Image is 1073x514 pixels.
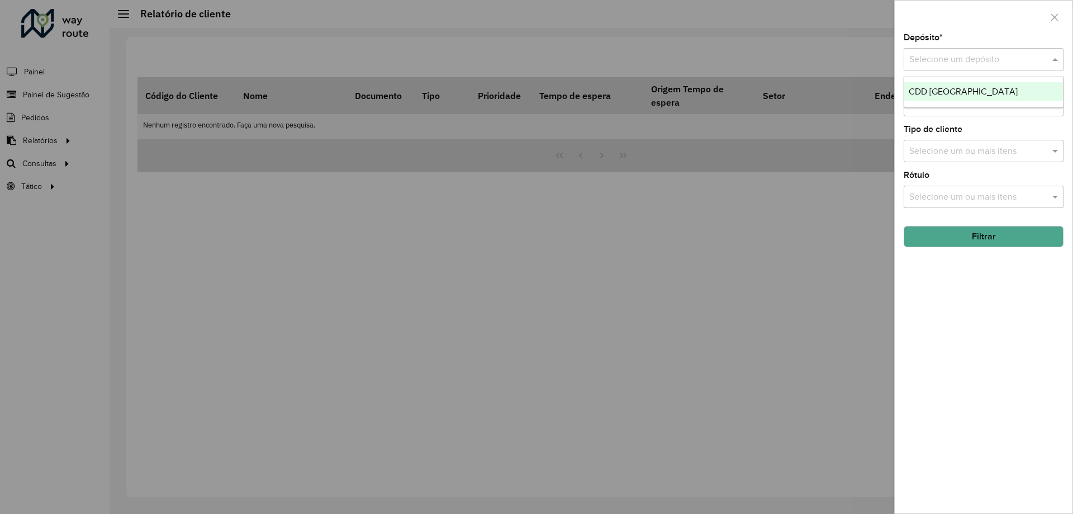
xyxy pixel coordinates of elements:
[904,168,929,182] label: Rótulo
[909,87,1018,96] span: CDD [GEOGRAPHIC_DATA]
[904,226,1063,247] button: Filtrar
[904,76,1063,108] ng-dropdown-panel: Options list
[904,122,962,136] label: Tipo de cliente
[904,31,943,44] label: Depósito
